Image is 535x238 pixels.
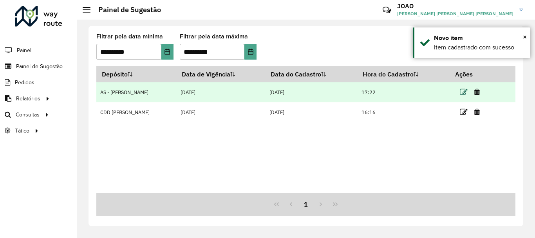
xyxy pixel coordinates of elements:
a: Editar [460,107,468,117]
th: Hora do Cadastro [357,66,450,82]
button: 1 [298,197,313,212]
td: [DATE] [266,82,358,102]
td: [DATE] [176,102,266,122]
span: Painel de Sugestão [16,62,63,71]
button: Close [523,31,527,43]
td: 17:22 [357,82,450,102]
th: Depósito [96,66,176,82]
td: [DATE] [266,102,358,122]
a: Excluir [474,87,480,97]
button: Choose Date [244,44,257,60]
td: 16:16 [357,102,450,122]
div: Item cadastrado com sucesso [434,43,524,52]
span: Consultas [16,111,40,119]
h2: Painel de Sugestão [90,5,161,14]
span: Painel [17,46,31,55]
span: Pedidos [15,78,34,87]
td: AS - [PERSON_NAME] [96,82,176,102]
label: Filtrar pela data mínima [96,32,163,41]
span: × [523,33,527,41]
label: Filtrar pela data máxima [180,32,248,41]
a: Editar [460,87,468,97]
h3: JOAO [397,2,513,10]
td: [DATE] [176,82,266,102]
button: Choose Date [161,44,174,60]
th: Ações [450,66,497,82]
td: CDD [PERSON_NAME] [96,102,176,122]
a: Contato Rápido [378,2,395,18]
div: Novo item [434,33,524,43]
span: Relatórios [16,94,40,103]
th: Data de Vigência [176,66,266,82]
a: Excluir [474,107,480,117]
span: [PERSON_NAME] [PERSON_NAME] [PERSON_NAME] [397,10,513,17]
th: Data do Cadastro [266,66,358,82]
span: Tático [15,127,29,135]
